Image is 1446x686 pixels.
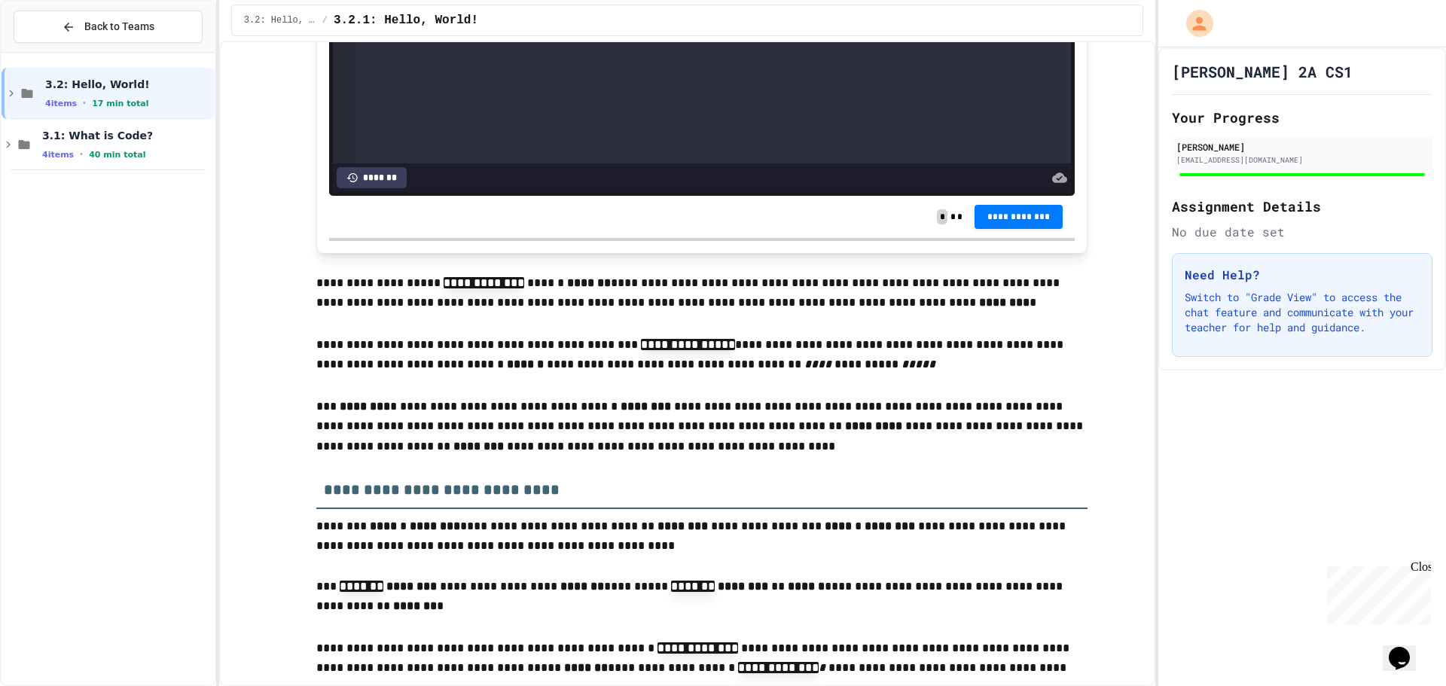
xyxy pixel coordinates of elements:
div: My Account [1170,6,1217,41]
div: [EMAIL_ADDRESS][DOMAIN_NAME] [1176,154,1428,166]
button: Back to Teams [14,11,203,43]
div: [PERSON_NAME] [1176,140,1428,154]
h2: Your Progress [1172,107,1432,128]
div: Chat with us now!Close [6,6,104,96]
span: 3.2: Hello, World! [244,14,316,26]
h2: Assignment Details [1172,196,1432,217]
p: Switch to "Grade View" to access the chat feature and communicate with your teacher for help and ... [1185,290,1420,335]
span: 3.1: What is Code? [42,129,212,142]
h1: [PERSON_NAME] 2A CS1 [1172,61,1353,82]
iframe: chat widget [1321,560,1431,624]
span: Back to Teams [84,19,154,35]
span: 4 items [42,150,74,160]
span: 17 min total [92,99,148,108]
span: 3.2: Hello, World! [45,78,212,91]
span: • [83,97,86,109]
span: 4 items [45,99,77,108]
iframe: chat widget [1383,626,1431,671]
span: 40 min total [89,150,145,160]
span: 3.2.1: Hello, World! [334,11,478,29]
h3: Need Help? [1185,266,1420,284]
span: / [322,14,328,26]
span: • [80,148,83,160]
div: No due date set [1172,223,1432,241]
